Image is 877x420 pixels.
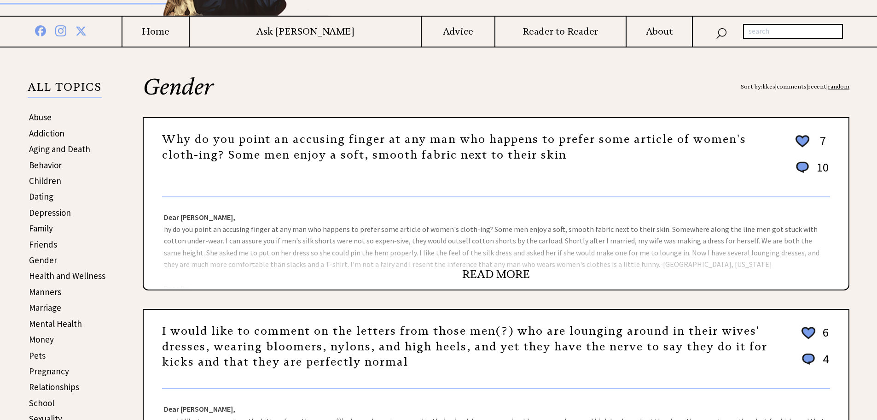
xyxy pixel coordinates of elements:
a: READ MORE [462,267,530,281]
a: Money [29,334,54,345]
input: search [743,24,843,39]
div: hy do you point an accusing finger at any man who happens to prefer some article of women's cloth... [144,197,848,290]
a: Marriage [29,302,61,313]
td: 4 [818,351,829,376]
p: ALL TOPICS [28,82,102,98]
a: Pets [29,350,46,361]
a: Ask [PERSON_NAME] [190,26,421,37]
div: Sort by: | | | [741,76,849,98]
a: Reader to Reader [495,26,626,37]
a: Relationships [29,381,79,392]
img: message_round%201.png [800,352,817,367]
h2: Gender [143,76,849,117]
img: search_nav.png [716,26,727,39]
a: Manners [29,286,61,297]
a: Gender [29,254,57,266]
a: Depression [29,207,71,218]
a: recent [808,83,826,90]
img: heart_outline%202.png [800,325,817,341]
img: heart_outline%202.png [794,133,811,149]
a: Why do you point an accusing finger at any man who happens to prefer some article of women's clot... [162,132,746,162]
a: School [29,397,54,408]
a: Children [29,175,61,186]
a: Pregnancy [29,366,69,377]
a: About [627,26,692,37]
a: Dating [29,191,53,202]
a: Abuse [29,112,52,123]
img: x%20blue.png [76,24,87,36]
a: Friends [29,239,57,250]
img: message_round%201.png [794,160,811,175]
img: instagram%20blue.png [55,24,66,36]
td: 10 [812,160,829,184]
td: 6 [818,325,829,350]
img: facebook%20blue.png [35,24,46,36]
strong: Dear [PERSON_NAME], [164,213,235,222]
a: Mental Health [29,318,82,329]
a: Family [29,223,53,234]
a: Home [122,26,189,37]
a: Addiction [29,128,64,139]
a: random [828,83,849,90]
a: I would like to comment on the letters from those men(?) who are lounging around in their wives' ... [162,324,767,369]
a: likes [762,83,775,90]
strong: Dear [PERSON_NAME], [164,404,235,414]
a: Aging and Death [29,143,90,154]
a: comments [777,83,807,90]
a: Advice [422,26,494,37]
a: Behavior [29,160,62,171]
a: Health and Wellness [29,270,105,281]
td: 7 [812,133,829,159]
